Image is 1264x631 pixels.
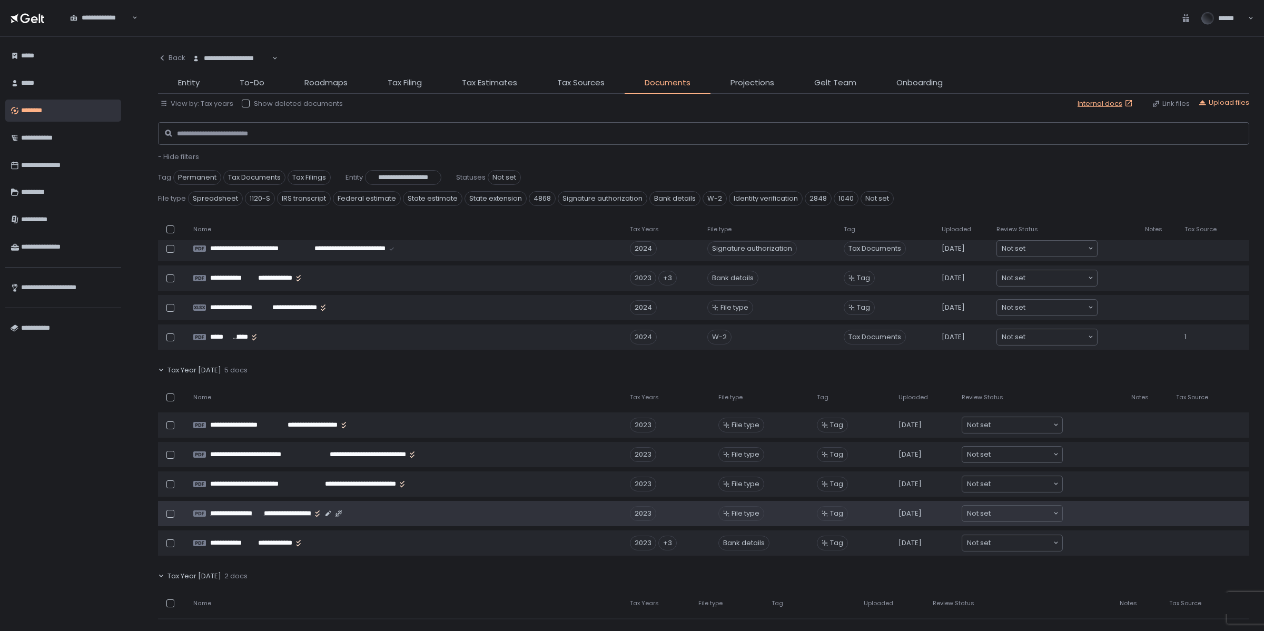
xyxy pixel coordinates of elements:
span: Tax Years [630,599,659,607]
span: Not set [861,191,894,206]
span: 5 docs [224,366,248,375]
div: +3 [658,271,677,285]
span: File type [718,393,743,401]
input: Search for option [1025,243,1087,254]
input: Search for option [991,479,1052,489]
span: Tag [830,420,843,430]
span: Statuses [456,173,486,182]
span: Uploaded [942,225,971,233]
div: Search for option [997,300,1097,315]
span: Permanent [173,170,221,185]
span: Review Status [996,225,1038,233]
input: Search for option [1025,273,1087,283]
button: Upload files [1198,98,1249,107]
div: Signature authorization [707,241,797,256]
div: Search for option [997,270,1097,286]
div: 2024 [630,300,657,315]
span: Not set [1002,273,1025,283]
input: Search for option [1025,302,1087,313]
input: Search for option [130,13,131,23]
span: Tag [844,225,855,233]
span: Not set [1002,243,1025,254]
span: Tax Documents [844,241,906,256]
div: 2023 [630,271,656,285]
span: 2848 [805,191,832,206]
span: Tax Source [1176,393,1208,401]
span: Tax Source [1169,599,1201,607]
input: Search for option [991,508,1052,519]
button: Back [158,47,185,68]
span: Tag [857,303,870,312]
span: File type [720,303,748,312]
span: 1 [1184,332,1187,342]
span: Tag [830,450,843,459]
span: W-2 [703,191,727,206]
span: Entity [178,77,200,89]
span: Tag [857,273,870,283]
span: Tag [830,479,843,489]
span: Notes [1120,599,1137,607]
span: IRS transcript [277,191,331,206]
div: 2023 [630,418,656,432]
span: Uploaded [898,393,928,401]
div: Bank details [707,271,758,285]
span: File type [158,194,186,203]
span: [DATE] [942,303,965,312]
span: Tax Filing [388,77,422,89]
span: Documents [645,77,690,89]
span: Gelt Team [814,77,856,89]
a: Internal docs [1078,99,1135,109]
button: Link files [1152,99,1190,109]
span: Not set [1002,332,1025,342]
div: Search for option [962,476,1062,492]
div: 2023 [630,477,656,491]
span: Review Status [962,393,1003,401]
span: To-Do [240,77,264,89]
span: [DATE] [898,420,922,430]
div: 2023 [630,447,656,462]
span: [DATE] [898,538,922,548]
span: Tax Years [630,393,659,401]
span: Projections [730,77,774,89]
span: Not set [967,449,991,460]
button: - Hide filters [158,152,199,162]
div: Search for option [962,447,1062,462]
span: Tax Filings [288,170,331,185]
span: Uploaded [864,599,893,607]
span: Roadmaps [304,77,348,89]
span: Notes [1131,393,1149,401]
input: Search for option [991,538,1052,548]
span: File type [707,225,732,233]
span: Name [193,599,211,607]
span: 1120-S [245,191,275,206]
div: Search for option [997,329,1097,345]
div: W-2 [707,330,732,344]
span: Tag [772,599,783,607]
span: File type [732,420,759,430]
span: Spreadsheet [188,191,243,206]
div: 2023 [630,506,656,521]
span: Tax Year [DATE] [167,366,221,375]
span: 4868 [529,191,556,206]
button: View by: Tax years [160,99,233,109]
span: Tag [830,538,843,548]
span: Tax Years [630,225,659,233]
div: Bank details [718,536,769,550]
span: Not set [967,420,991,430]
span: Tax Documents [844,330,906,344]
span: Not set [1002,302,1025,313]
span: [DATE] [942,244,965,253]
div: Search for option [63,7,137,29]
span: File type [732,509,759,518]
span: Not set [967,508,991,519]
span: Review Status [933,599,974,607]
span: Identity verification [729,191,803,206]
div: Search for option [962,417,1062,433]
div: 2024 [630,241,657,256]
span: [DATE] [942,332,965,342]
span: Entity [345,173,363,182]
div: 2024 [630,330,657,344]
input: Search for option [991,420,1052,430]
